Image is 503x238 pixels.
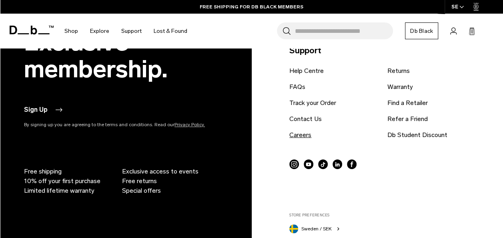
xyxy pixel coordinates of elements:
a: FAQs [289,82,305,92]
p: Support [289,44,479,57]
a: Privacy Policy. [174,122,205,127]
button: Sign Up [24,105,64,115]
img: Sweden [289,224,298,233]
span: Free returns [122,176,157,186]
a: Help Centre [289,66,324,76]
nav: Main Navigation [58,14,193,48]
a: Explore [90,17,109,45]
a: Track your Order [289,98,336,108]
h2: Db Black. Exclusive membership. [24,2,214,83]
span: Sweden / SEK [301,225,332,232]
a: Warranty [387,82,413,92]
span: Free shipping [24,167,62,176]
span: Limited lifetime warranty [24,186,94,196]
span: Exclusive access to events [122,167,198,176]
p: By signing up you are agreeing to the terms and conditions. Read our [24,121,214,128]
button: Sweden Sweden / SEK [289,223,341,233]
a: Support [121,17,142,45]
span: Special offers [122,186,161,196]
a: Contact Us [289,114,322,124]
span: 10% off your first purchase [24,176,100,186]
a: Db Black [405,22,438,39]
a: Db Student Discount [387,130,447,140]
a: Shop [64,17,78,45]
label: Store Preferences [289,212,479,218]
a: FREE SHIPPING FOR DB BLACK MEMBERS [200,3,303,10]
a: Refer a Friend [387,114,428,124]
a: Returns [387,66,410,76]
a: Careers [289,130,311,140]
a: Find a Retailer [387,98,428,108]
a: Lost & Found [154,17,187,45]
